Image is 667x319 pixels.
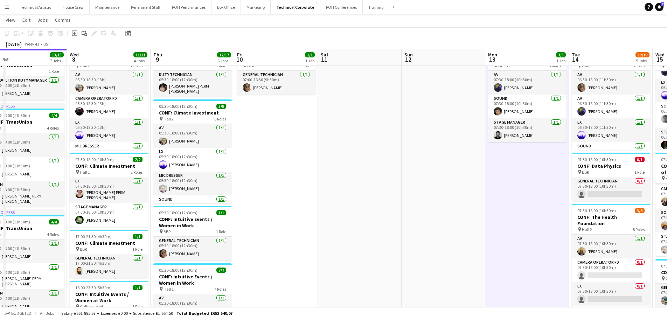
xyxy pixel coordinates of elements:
[39,311,55,316] span: All jobs
[4,310,33,317] button: Budgeted
[125,0,166,14] button: Permanent Staff
[6,41,22,48] div: [DATE]
[61,311,232,316] div: Salary £651 885.57 + Expenses £0.00 + Subsistence £1 654.50 =
[6,17,15,23] span: View
[14,0,57,14] button: Technical Artistic
[166,0,211,14] button: FOH Performances
[57,0,90,14] button: House Crew
[55,17,71,23] span: Comms
[35,15,51,25] a: Jobs
[37,17,48,23] span: Jobs
[90,0,125,14] button: Maintenance
[655,3,663,11] a: 7
[661,2,664,6] span: 7
[176,311,232,316] span: Total Budgeted £653 540.07
[11,311,32,316] span: Budgeted
[43,41,50,47] div: BST
[363,0,389,14] button: Training
[241,0,271,14] button: Marketing
[22,17,30,23] span: Edit
[211,0,241,14] button: Box Office
[23,41,41,47] span: Week 41
[320,0,363,14] button: FOH Conferences
[20,15,33,25] a: Edit
[271,0,320,14] button: Technical Corporate
[52,15,74,25] a: Comms
[3,15,18,25] a: View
